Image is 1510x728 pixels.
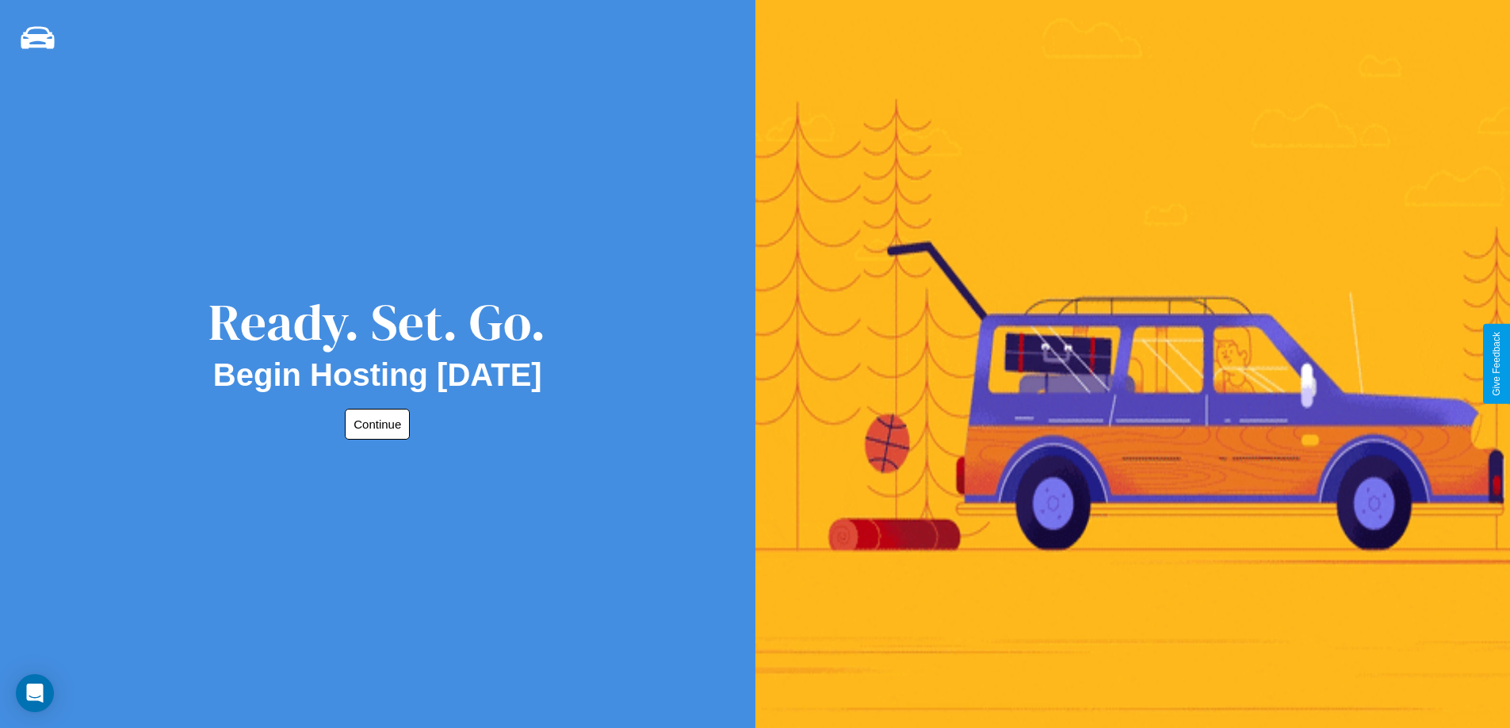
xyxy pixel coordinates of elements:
div: Give Feedback [1491,332,1502,396]
div: Ready. Set. Go. [208,287,546,357]
button: Continue [345,409,410,440]
div: Open Intercom Messenger [16,674,54,712]
h2: Begin Hosting [DATE] [213,357,542,393]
